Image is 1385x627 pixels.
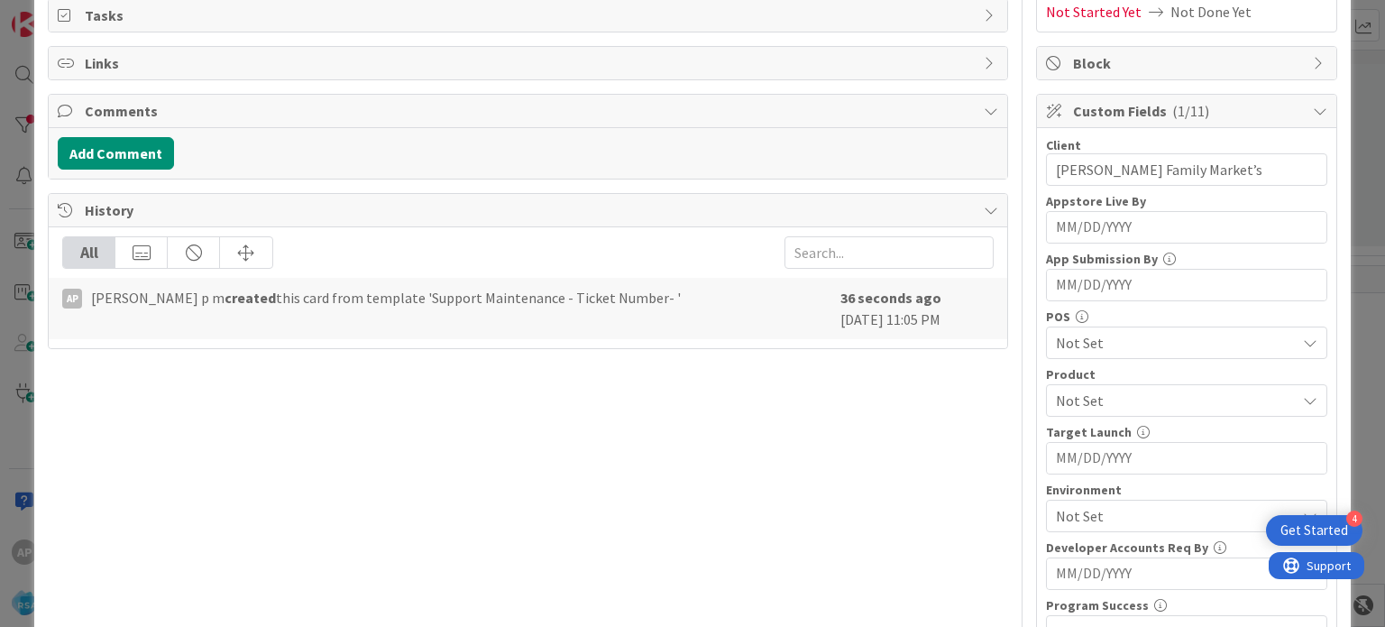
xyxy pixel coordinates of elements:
input: MM/DD/YYYY [1056,270,1317,300]
div: Appstore Live By [1046,195,1327,207]
b: 36 seconds ago [840,289,941,307]
div: App Submission By [1046,253,1327,265]
span: Not Set [1056,390,1296,411]
div: Product [1046,368,1327,381]
input: MM/DD/YYYY [1056,212,1317,243]
span: Not Done Yet [1170,1,1252,23]
span: Comments [85,100,974,122]
input: Search... [784,236,994,269]
label: Client [1046,137,1081,153]
span: History [85,199,974,221]
span: [PERSON_NAME] p m this card from template 'Support Maintenance - Ticket Number- ' [91,287,681,309]
b: created [225,289,276,307]
span: Not Set [1056,505,1296,527]
div: Environment [1046,484,1327,496]
span: Not Started Yet [1046,1,1142,23]
span: Tasks [85,5,974,26]
span: Links [85,52,974,74]
div: Open Get Started checklist, remaining modules: 4 [1266,515,1362,546]
button: Add Comment [58,137,174,170]
div: Program Success [1046,599,1327,612]
div: All [63,237,115,268]
div: Developer Accounts Req By [1046,541,1327,554]
span: Custom Fields [1073,100,1304,122]
div: [DATE] 11:05 PM [840,287,994,330]
input: MM/DD/YYYY [1056,443,1317,474]
span: Block [1073,52,1304,74]
span: Support [38,3,82,24]
div: Target Launch [1046,426,1327,438]
span: Not Set [1056,332,1296,354]
div: Ap [62,289,82,309]
div: 4 [1346,511,1362,527]
div: Get Started [1280,521,1348,539]
span: ( 1/11 ) [1172,102,1209,120]
input: MM/DD/YYYY [1056,558,1317,589]
div: POS [1046,310,1327,323]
